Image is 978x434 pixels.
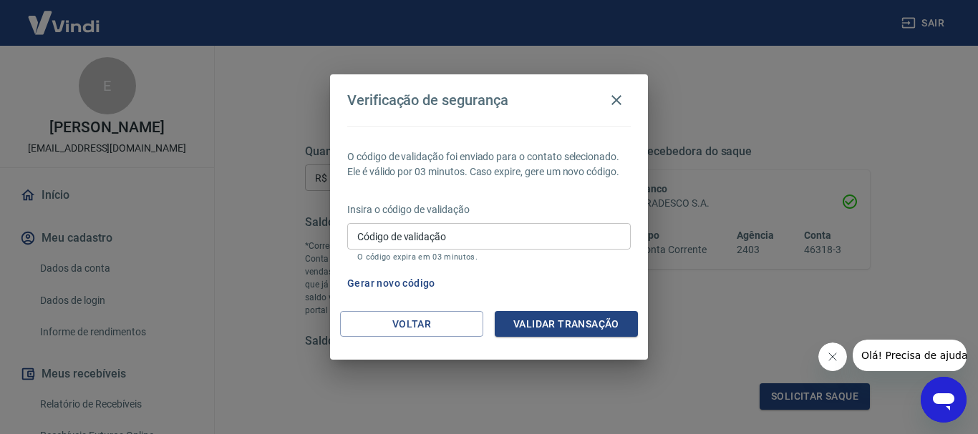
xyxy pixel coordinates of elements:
button: Gerar novo código [342,270,441,297]
button: Validar transação [495,311,638,337]
span: Olá! Precisa de ajuda? [9,10,120,21]
button: Voltar [340,311,483,337]
p: Insira o código de validação [347,202,631,217]
p: O código de validação foi enviado para o contato selecionado. Ele é válido por 03 minutos. Caso e... [347,149,631,179]
iframe: Botão para abrir a janela de mensagens [921,377,967,423]
h4: Verificação de segurança [347,92,508,109]
iframe: Fechar mensagem [818,342,847,371]
iframe: Mensagem da empresa [853,340,967,371]
p: O código expira em 03 minutos. [357,252,621,262]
